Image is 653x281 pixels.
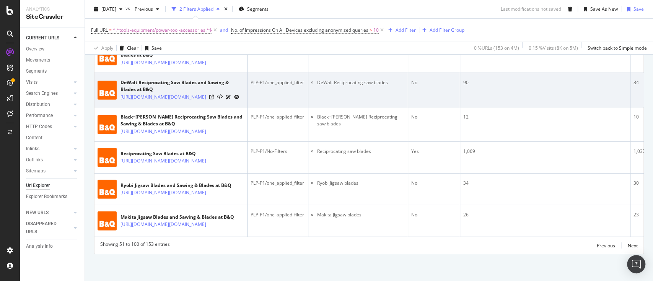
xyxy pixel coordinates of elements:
button: Add Filter Group [419,26,464,35]
span: vs [125,5,132,11]
button: Save [142,42,162,54]
button: Switch back to Simple mode [585,42,647,54]
span: ^.*tools-equipment/power-tool-accessories.*$ [113,25,212,36]
li: Black+[PERSON_NAME] Reciprocating saw blades [317,114,405,127]
div: Yes [411,148,457,155]
a: [URL][DOMAIN_NAME][DOMAIN_NAME] [121,93,206,101]
div: Analytics [26,6,78,13]
button: Previous [132,3,162,15]
a: URL Inspection [234,93,239,101]
a: Inlinks [26,145,72,153]
img: main image [98,148,117,167]
a: [URL][DOMAIN_NAME][DOMAIN_NAME] [121,59,206,67]
div: Next [628,242,638,249]
a: Visit Online Page [209,95,214,99]
a: Outlinks [26,156,72,164]
button: Save [624,3,644,15]
div: Distribution [26,101,50,109]
span: = [109,27,112,33]
a: Distribution [26,101,72,109]
div: No [411,114,457,120]
a: Performance [26,112,72,120]
span: Segments [247,6,269,12]
div: HTTP Codes [26,123,52,131]
div: 26 [463,211,627,218]
div: Showing 51 to 100 of 153 entries [100,241,170,250]
div: No [411,180,457,187]
a: [URL][DOMAIN_NAME][DOMAIN_NAME] [121,128,206,135]
div: 1,069 [463,148,627,155]
div: Clear [127,45,138,51]
div: 34 [463,180,627,187]
a: Search Engines [26,89,72,97]
div: Search Engines [26,89,58,97]
span: > [370,27,372,33]
li: Reciprocating saw blades [317,148,405,155]
div: and [220,27,228,33]
div: Reciprocating Saw Blades at B&Q [121,150,239,157]
div: Visits [26,78,37,86]
button: Segments [236,3,272,15]
div: Overview [26,45,44,53]
img: main image [98,211,117,231]
div: 2 Filters Applied [179,6,213,12]
a: Analysis Info [26,242,79,250]
div: Performance [26,112,53,120]
button: [DATE] [91,3,125,15]
img: main image [98,115,117,134]
div: PLP-P1/one_applied_filter [251,114,305,120]
a: Url Explorer [26,182,79,190]
div: 0 % URLs ( 153 on 4M ) [474,45,519,51]
div: Ryobi Jigsaw Blades and Sawing & Blades at B&Q [121,182,239,189]
span: 10 [373,25,379,36]
div: Save As New [590,6,618,12]
a: Overview [26,45,79,53]
img: main image [98,180,117,199]
img: main image [98,46,117,65]
div: 90 [463,79,627,86]
li: DeWalt Reciprocating saw blades [317,79,405,86]
button: 2 Filters Applied [169,3,223,15]
div: Save [633,6,644,12]
div: Outlinks [26,156,43,164]
div: Previous [597,242,615,249]
div: Last modifications not saved [501,6,561,12]
div: Switch back to Simple mode [588,45,647,51]
div: CURRENT URLS [26,34,59,42]
div: Apply [101,45,113,51]
button: Next [628,241,638,250]
div: Save [151,45,162,51]
a: NEW URLS [26,209,72,217]
a: [URL][DOMAIN_NAME][DOMAIN_NAME] [121,157,206,165]
a: [URL][DOMAIN_NAME][DOMAIN_NAME] [121,189,206,197]
div: times [223,5,229,13]
div: Movements [26,56,50,64]
a: [URL][DOMAIN_NAME][DOMAIN_NAME] [121,221,206,228]
a: AI Url Details [226,93,231,101]
div: PLP-P1/one_applied_filter [251,180,305,187]
button: View HTML Source [217,94,223,100]
a: HTTP Codes [26,123,72,131]
a: DISAPPEARED URLS [26,220,72,236]
div: Makita Jigsaw Blades and Sawing & Blades at B&Q [121,214,239,221]
a: Visits [26,78,72,86]
a: Movements [26,56,79,64]
div: 12 [463,114,627,120]
button: Previous [597,241,615,250]
span: Full URL [91,27,108,33]
div: NEW URLS [26,209,49,217]
a: Explorer Bookmarks [26,193,79,201]
a: CURRENT URLS [26,34,72,42]
div: No [411,211,457,218]
div: Black+[PERSON_NAME] Reciprocating Saw Blades and Sawing & Blades at B&Q [121,114,244,127]
button: Apply [91,42,113,54]
div: No [411,79,457,86]
button: Clear [117,42,138,54]
div: DeWalt Reciprocating Saw Blades and Sawing & Blades at B&Q [121,79,244,93]
li: Ryobi Jigsaw blades [317,180,405,187]
div: PLP-P1/No-Filters [251,148,305,155]
button: Save As New [581,3,618,15]
div: PLP-P1/one_applied_filter [251,211,305,218]
a: Sitemaps [26,167,72,175]
div: Content [26,134,42,142]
